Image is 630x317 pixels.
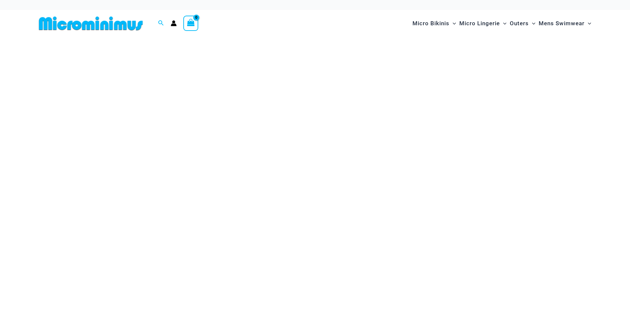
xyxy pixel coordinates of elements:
[171,20,177,26] a: Account icon link
[510,15,529,32] span: Outers
[539,15,585,32] span: Mens Swimwear
[183,16,199,31] a: View Shopping Cart, empty
[537,13,593,34] a: Mens SwimwearMenu ToggleMenu Toggle
[410,12,594,35] nav: Site Navigation
[500,15,506,32] span: Menu Toggle
[459,15,500,32] span: Micro Lingerie
[36,16,145,31] img: MM SHOP LOGO FLAT
[585,15,591,32] span: Menu Toggle
[449,15,456,32] span: Menu Toggle
[529,15,535,32] span: Menu Toggle
[458,13,508,34] a: Micro LingerieMenu ToggleMenu Toggle
[412,15,449,32] span: Micro Bikinis
[508,13,537,34] a: OutersMenu ToggleMenu Toggle
[158,19,164,28] a: Search icon link
[411,13,458,34] a: Micro BikinisMenu ToggleMenu Toggle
